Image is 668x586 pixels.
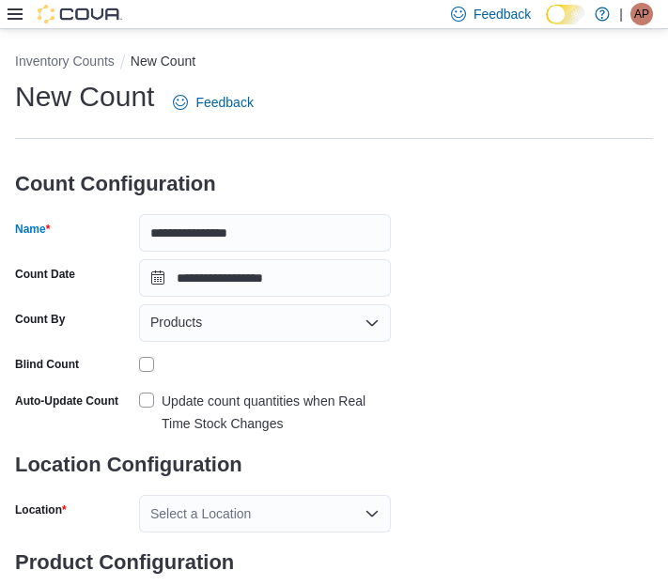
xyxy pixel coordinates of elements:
button: New Count [131,54,195,69]
img: Cova [38,5,122,23]
label: Name [15,222,50,237]
span: Dark Mode [546,24,547,25]
input: Press the down key to open a popover containing a calendar. [139,259,391,297]
div: Update count quantities when Real Time Stock Changes [162,390,391,435]
div: Annie Perret-Smith [630,3,653,25]
span: Feedback [474,5,531,23]
p: | [619,3,623,25]
button: Open list of options [365,506,380,521]
span: Feedback [195,93,253,112]
span: AP [634,3,649,25]
h1: New Count [15,78,154,116]
button: Open list of options [365,316,380,331]
nav: An example of EuiBreadcrumbs [15,52,653,74]
h3: Count Configuration [15,154,391,214]
label: Count Date [15,267,75,282]
a: Feedback [165,84,260,121]
label: Auto-Update Count [15,393,118,409]
label: Count By [15,312,65,327]
label: Location [15,502,67,517]
button: Inventory Counts [15,54,115,69]
h3: Location Configuration [15,435,391,495]
div: Blind Count [15,357,79,372]
span: Products [150,311,202,333]
input: Dark Mode [546,5,585,24]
